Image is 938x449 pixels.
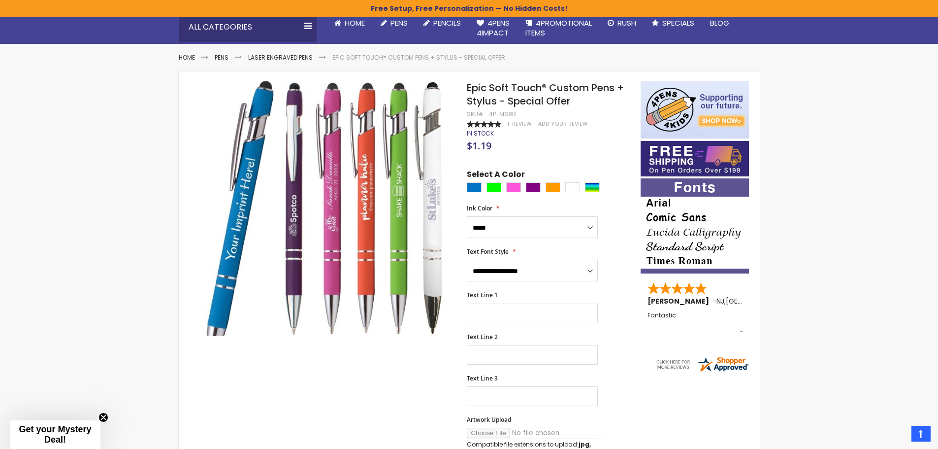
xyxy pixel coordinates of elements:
[726,296,798,306] span: [GEOGRAPHIC_DATA]
[179,53,195,62] a: Home
[617,18,636,28] span: Rush
[433,18,461,28] span: Pencils
[647,312,743,333] div: Fantastic
[911,426,931,442] a: Top
[373,12,416,34] a: Pens
[467,204,492,212] span: Ink Color
[10,420,100,449] div: Get your Mystery Deal!Close teaser
[518,12,600,44] a: 4PROMOTIONALITEMS
[98,413,108,422] button: Close teaser
[467,81,624,108] span: Epic Soft Touch® Custom Pens + Stylus - Special Offer
[644,12,702,34] a: Specials
[467,182,482,192] div: Blue Light
[716,296,724,306] span: NJ
[655,355,749,373] img: 4pens.com widget logo
[641,81,749,138] img: 4pens 4 kids
[467,415,511,424] span: Artwork Upload
[467,247,509,256] span: Text Font Style
[467,130,494,138] div: Availability
[467,139,491,152] span: $1.19
[477,18,510,38] span: 4Pens 4impact
[508,120,509,128] span: 1
[332,54,505,62] li: Epic Soft Touch® Custom Pens + Stylus - Special Offer
[467,291,498,299] span: Text Line 1
[538,120,588,128] a: Add Your Review
[546,182,560,192] div: Orange
[467,129,494,138] span: In stock
[467,110,485,118] strong: SKU
[710,18,729,28] span: Blog
[506,182,521,192] div: Pink
[512,120,532,128] span: Review
[467,333,498,341] span: Text Line 2
[486,182,501,192] div: Lime Green
[390,18,408,28] span: Pens
[565,182,580,192] div: White
[585,182,600,192] div: Assorted
[641,141,749,176] img: Free shipping on orders over $199
[345,18,365,28] span: Home
[198,80,454,336] img: Epic Soft Touch® Custom Pens + Stylus - Special Offer
[489,110,516,118] div: 4P-MS8b
[19,424,91,445] span: Get your Mystery Deal!
[702,12,737,34] a: Blog
[508,120,533,128] a: 1 Review
[526,182,541,192] div: Purple
[641,178,749,274] img: font-personalization-examples
[326,12,373,34] a: Home
[647,296,712,306] span: [PERSON_NAME]
[467,169,525,182] span: Select A Color
[416,12,469,34] a: Pencils
[600,12,644,34] a: Rush
[179,12,317,42] div: All Categories
[215,53,228,62] a: Pens
[467,374,498,382] span: Text Line 3
[655,367,749,375] a: 4pens.com certificate URL
[467,121,501,128] div: 100%
[712,296,798,306] span: - ,
[662,18,694,28] span: Specials
[525,18,592,38] span: 4PROMOTIONAL ITEMS
[469,12,518,44] a: 4Pens4impact
[248,53,313,62] a: Laser Engraved Pens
